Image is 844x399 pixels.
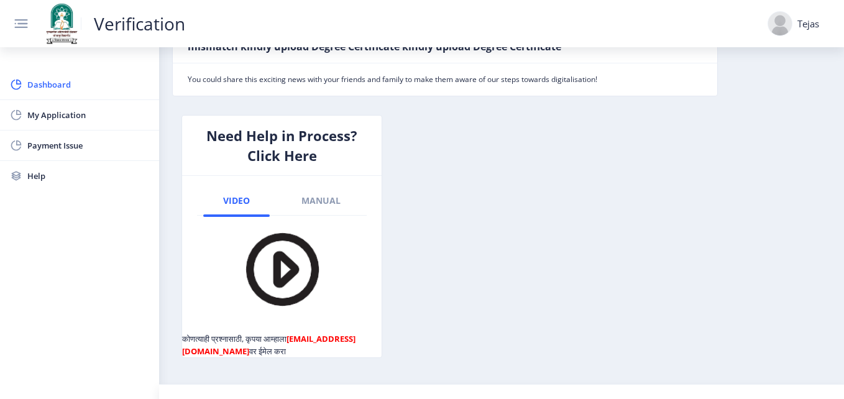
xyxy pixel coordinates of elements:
span: Video [223,196,250,206]
span: Payment Issue [27,138,149,153]
div: You could share this exciting news with your friends and family to make them aware of our steps t... [188,73,702,86]
img: solapur_logo.png [42,2,81,45]
a: Verification [81,17,198,30]
span: Manual [301,196,341,206]
a: Video [203,186,270,216]
h5: Need Help in Process? Click Here [197,126,367,165]
a: Manual [282,186,360,216]
div: Tejas [797,17,819,30]
span: Dashboard [27,77,149,92]
img: PLAY.png [239,226,326,313]
span: Help [27,168,149,183]
span: कोणत्याही प्रश्नासाठी, कृपया आम्हाला वर ईमेल करा [182,332,382,357]
span: My Application [27,108,149,122]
